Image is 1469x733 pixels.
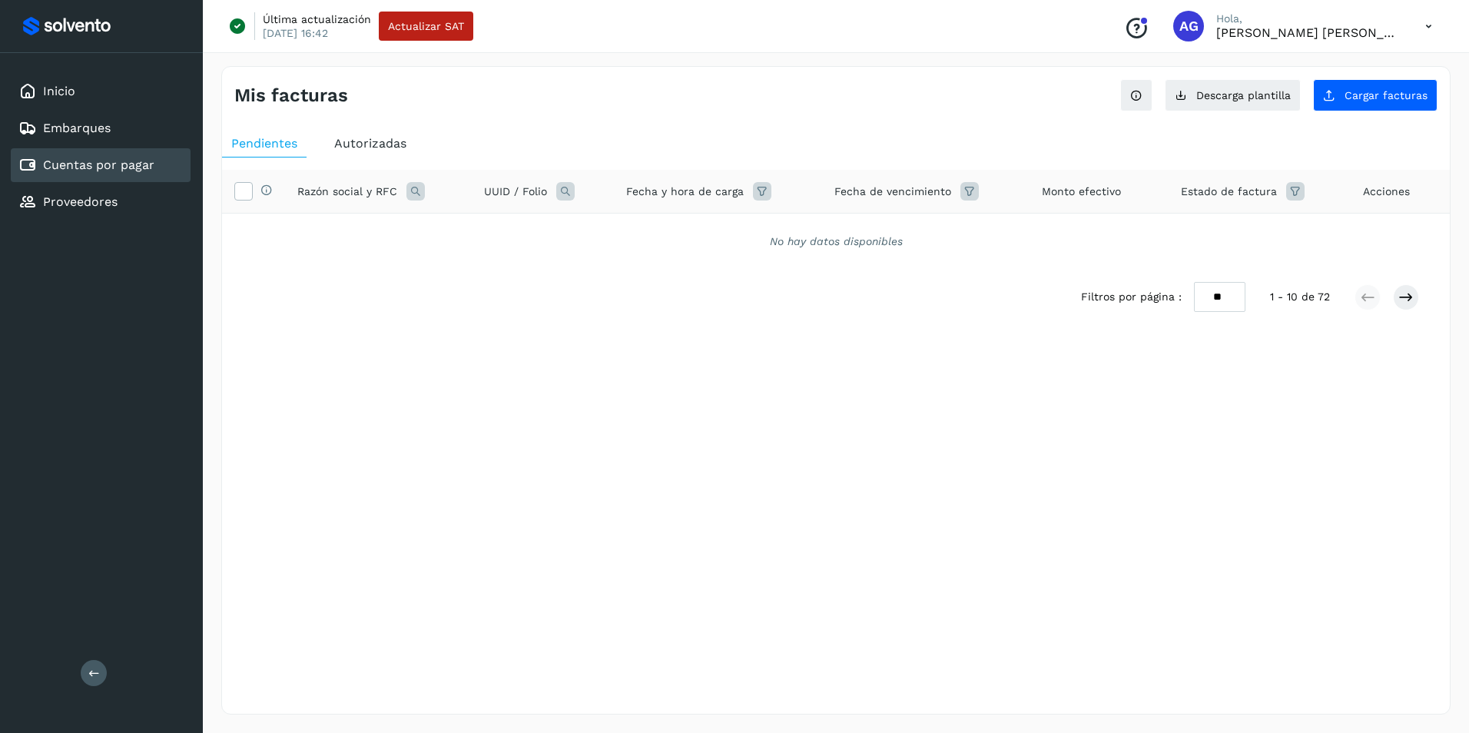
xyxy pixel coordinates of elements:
span: UUID / Folio [484,184,547,200]
div: Embarques [11,111,191,145]
span: Fecha de vencimiento [834,184,951,200]
p: Hola, [1216,12,1401,25]
div: Proveedores [11,185,191,219]
h4: Mis facturas [234,85,348,107]
p: Abigail Gonzalez Leon [1216,25,1401,40]
p: Última actualización [263,12,371,26]
span: Actualizar SAT [388,21,464,32]
a: Embarques [43,121,111,135]
span: Acciones [1363,184,1410,200]
a: Cuentas por pagar [43,158,154,172]
span: Razón social y RFC [297,184,397,200]
span: Fecha y hora de carga [626,184,744,200]
div: No hay datos disponibles [242,234,1430,250]
span: Autorizadas [334,136,406,151]
span: Descarga plantilla [1196,90,1291,101]
span: Estado de factura [1181,184,1277,200]
span: 1 - 10 de 72 [1270,289,1330,305]
span: Cargar facturas [1345,90,1428,101]
span: Filtros por página : [1081,289,1182,305]
div: Cuentas por pagar [11,148,191,182]
a: Proveedores [43,194,118,209]
button: Actualizar SAT [379,12,473,41]
span: Pendientes [231,136,297,151]
a: Inicio [43,84,75,98]
button: Descarga plantilla [1165,79,1301,111]
div: Inicio [11,75,191,108]
button: Cargar facturas [1313,79,1437,111]
p: [DATE] 16:42 [263,26,328,40]
span: Monto efectivo [1042,184,1121,200]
